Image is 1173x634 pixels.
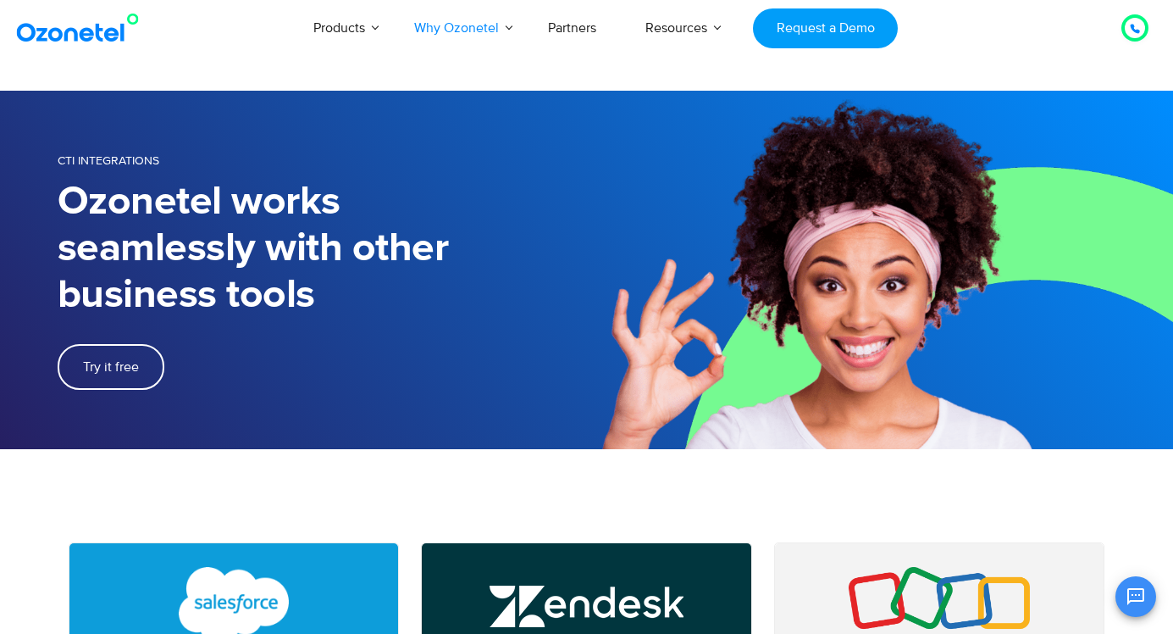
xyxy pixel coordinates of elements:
[58,344,164,390] a: Try it free
[58,153,159,168] span: CTI Integrations
[1115,576,1156,617] button: Open chat
[83,360,139,374] span: Try it free
[753,8,898,48] a: Request a Demo
[58,179,587,319] h1: Ozonetel works seamlessly with other business tools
